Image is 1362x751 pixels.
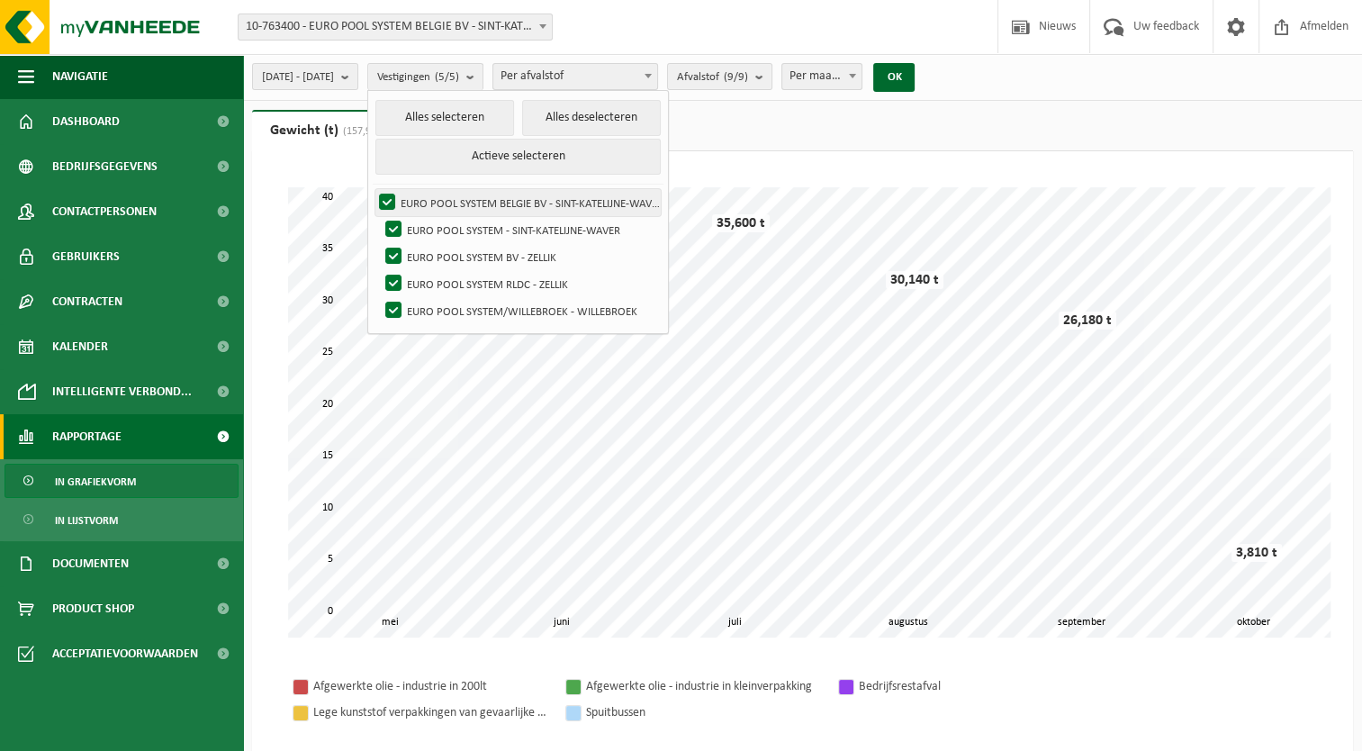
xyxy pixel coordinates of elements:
span: In grafiekvorm [55,465,136,499]
span: Navigatie [52,54,108,99]
a: Gewicht (t) [252,110,410,151]
button: Actieve selecteren [375,139,661,175]
div: 30,645 t [366,266,424,284]
div: Lege kunststof verpakkingen van gevaarlijke stoffen [313,701,547,724]
div: Afgewerkte olie - industrie in kleinverpakking [586,675,820,698]
span: Bedrijfsgegevens [52,144,158,189]
span: Vestigingen [377,64,459,91]
count: (9/9) [724,71,748,83]
div: 35,600 t [712,214,770,232]
span: 10-763400 - EURO POOL SYSTEM BELGIE BV - SINT-KATELIJNE-WAVER [239,14,552,40]
button: Alles selecteren [375,100,514,136]
span: In lijstvorm [55,503,118,538]
button: Vestigingen(5/5) [367,63,483,90]
span: Per afvalstof [492,63,658,90]
span: Product Shop [52,586,134,631]
span: Per maand [782,64,862,89]
div: 26,180 t [1059,312,1116,330]
span: Afvalstof [677,64,748,91]
count: (5/5) [435,71,459,83]
span: Intelligente verbond... [52,369,192,414]
span: Dashboard [52,99,120,144]
div: 30,140 t [886,271,943,289]
span: Documenten [52,541,129,586]
span: [DATE] - [DATE] [262,64,334,91]
span: Contracten [52,279,122,324]
span: Acceptatievoorwaarden [52,631,198,676]
span: Kalender [52,324,108,369]
button: [DATE] - [DATE] [252,63,358,90]
span: Rapportage [52,414,122,459]
label: EURO POOL SYSTEM/WILLEBROEK - WILLEBROEK [382,297,661,324]
button: Alles deselecteren [522,100,661,136]
span: Contactpersonen [52,189,157,234]
label: EURO POOL SYSTEM RLDC - ZELLIK [382,270,661,297]
label: EURO POOL SYSTEM BV - ZELLIK [382,243,661,270]
span: 10-763400 - EURO POOL SYSTEM BELGIE BV - SINT-KATELIJNE-WAVER [238,14,553,41]
span: (157,975 t) [338,126,392,137]
span: Per maand [781,63,863,90]
label: EURO POOL SYSTEM BELGIE BV - SINT-KATELIJNE-WAVER [375,189,661,216]
a: In lijstvorm [5,502,239,537]
button: OK [873,63,915,92]
div: Afgewerkte olie - industrie in 200lt [313,675,547,698]
button: Afvalstof(9/9) [667,63,772,90]
label: EURO POOL SYSTEM - SINT-KATELIJNE-WAVER [382,216,661,243]
span: Gebruikers [52,234,120,279]
a: In grafiekvorm [5,464,239,498]
div: Spuitbussen [586,701,820,724]
div: 3,810 t [1231,544,1282,562]
span: Per afvalstof [493,64,657,89]
div: Bedrijfsrestafval [859,675,1093,698]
